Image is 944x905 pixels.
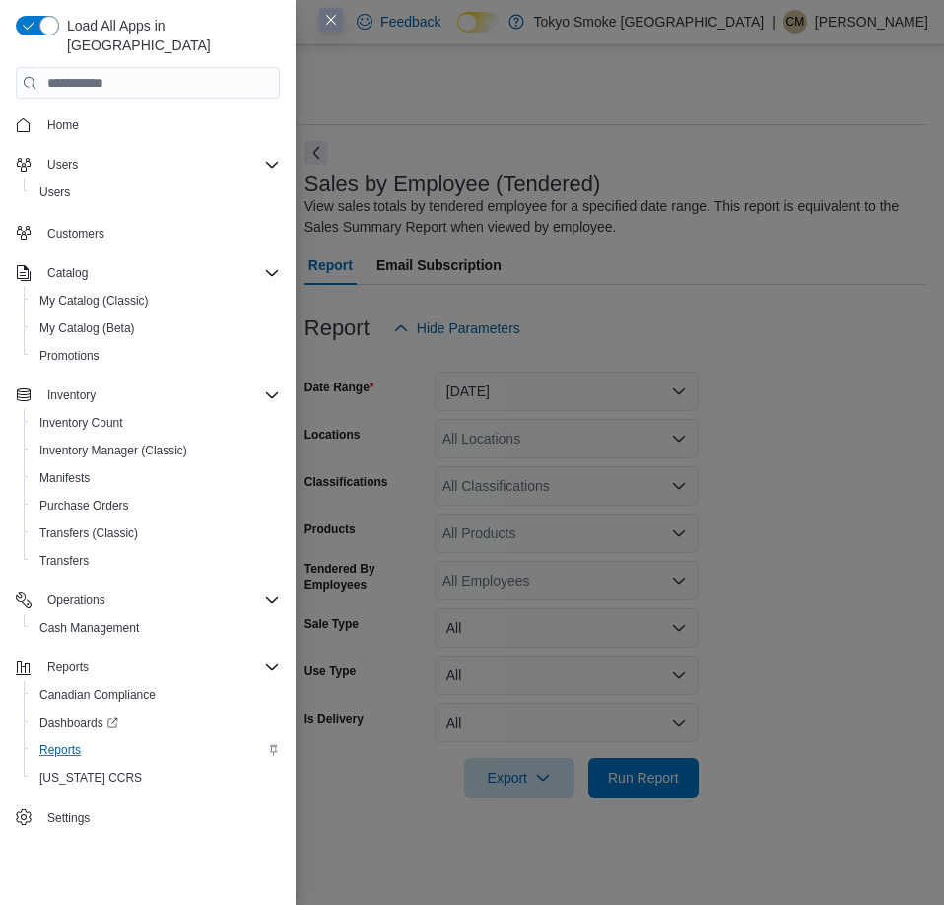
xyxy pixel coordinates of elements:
[32,289,280,313] span: My Catalog (Classic)
[32,411,131,435] a: Inventory Count
[39,293,149,309] span: My Catalog (Classic)
[39,656,280,679] span: Reports
[39,742,81,758] span: Reports
[39,806,98,830] a: Settings
[47,810,90,826] span: Settings
[39,153,280,176] span: Users
[24,178,288,206] button: Users
[39,620,139,636] span: Cash Management
[24,614,288,642] button: Cash Management
[24,736,288,764] button: Reports
[39,656,97,679] button: Reports
[319,8,343,32] button: Close this dialog
[47,265,88,281] span: Catalog
[39,220,280,244] span: Customers
[32,549,97,573] a: Transfers
[32,711,280,734] span: Dashboards
[39,470,90,486] span: Manifests
[32,683,164,707] a: Canadian Compliance
[39,113,87,137] a: Home
[32,439,195,462] a: Inventory Manager (Classic)
[32,289,157,313] a: My Catalog (Classic)
[32,766,280,790] span: Washington CCRS
[8,382,288,409] button: Inventory
[8,259,288,287] button: Catalog
[32,316,143,340] a: My Catalog (Beta)
[47,226,104,242] span: Customers
[47,660,89,675] span: Reports
[39,153,86,176] button: Users
[39,112,280,137] span: Home
[39,715,118,731] span: Dashboards
[32,411,280,435] span: Inventory Count
[32,180,280,204] span: Users
[24,709,288,736] a: Dashboards
[39,383,280,407] span: Inventory
[32,522,280,545] span: Transfers (Classic)
[32,494,280,518] span: Purchase Orders
[32,316,280,340] span: My Catalog (Beta)
[24,437,288,464] button: Inventory Manager (Classic)
[32,766,150,790] a: [US_STATE] CCRS
[39,687,156,703] span: Canadian Compliance
[39,261,280,285] span: Catalog
[39,589,280,612] span: Operations
[39,261,96,285] button: Catalog
[24,409,288,437] button: Inventory Count
[24,492,288,520] button: Purchase Orders
[32,439,280,462] span: Inventory Manager (Classic)
[32,344,107,368] a: Promotions
[39,415,123,431] span: Inventory Count
[39,443,187,458] span: Inventory Manager (Classic)
[32,180,78,204] a: Users
[39,589,113,612] button: Operations
[8,587,288,614] button: Operations
[39,525,138,541] span: Transfers (Classic)
[39,805,280,830] span: Settings
[32,522,146,545] a: Transfers (Classic)
[32,494,137,518] a: Purchase Orders
[24,342,288,370] button: Promotions
[47,157,78,173] span: Users
[8,151,288,178] button: Users
[32,738,89,762] a: Reports
[8,803,288,832] button: Settings
[24,764,288,792] button: [US_STATE] CCRS
[39,770,142,786] span: [US_STATE] CCRS
[47,387,96,403] span: Inventory
[32,616,280,640] span: Cash Management
[32,549,280,573] span: Transfers
[47,117,79,133] span: Home
[32,344,280,368] span: Promotions
[8,110,288,139] button: Home
[8,218,288,246] button: Customers
[39,498,129,514] span: Purchase Orders
[24,464,288,492] button: Manifests
[39,383,103,407] button: Inventory
[47,592,105,608] span: Operations
[32,616,147,640] a: Cash Management
[39,184,70,200] span: Users
[32,466,280,490] span: Manifests
[32,738,280,762] span: Reports
[24,314,288,342] button: My Catalog (Beta)
[32,711,126,734] a: Dashboards
[24,547,288,575] button: Transfers
[39,348,100,364] span: Promotions
[24,287,288,314] button: My Catalog (Classic)
[39,320,135,336] span: My Catalog (Beta)
[59,16,280,55] span: Load All Apps in [GEOGRAPHIC_DATA]
[24,520,288,547] button: Transfers (Classic)
[24,681,288,709] button: Canadian Compliance
[16,103,280,836] nav: Complex example
[32,683,280,707] span: Canadian Compliance
[39,553,89,569] span: Transfers
[32,466,98,490] a: Manifests
[8,654,288,681] button: Reports
[39,222,112,245] a: Customers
